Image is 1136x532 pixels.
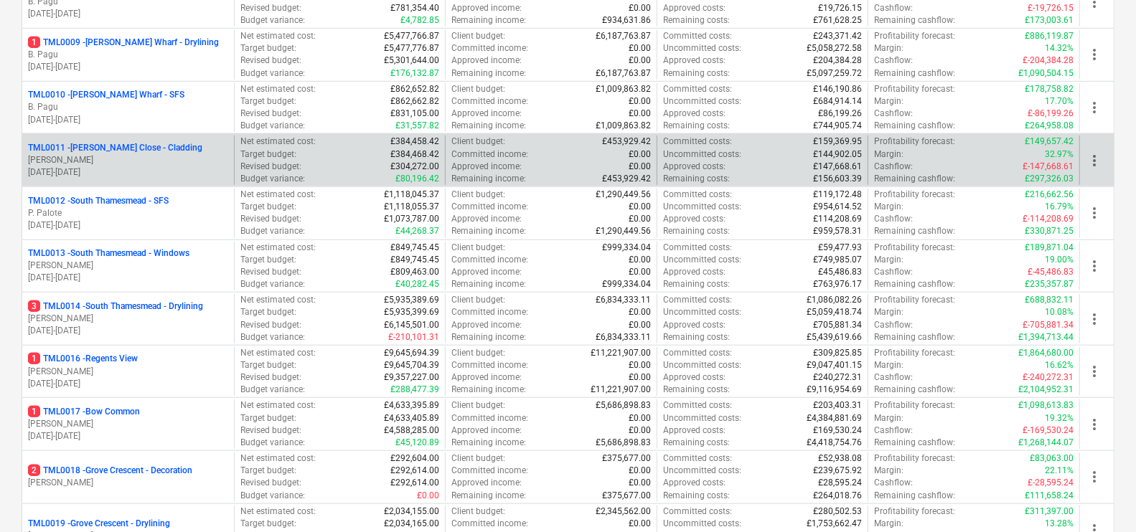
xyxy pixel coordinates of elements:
[663,136,732,148] p: Committed costs :
[1018,67,1074,80] p: £1,090,504.15
[629,266,651,278] p: £0.00
[874,242,955,254] p: Profitability forecast :
[28,465,228,489] div: 2TML0018 -Grove Crescent - Decoration[PERSON_NAME]
[28,366,228,378] p: [PERSON_NAME]
[596,67,651,80] p: £6,187,763.87
[1045,306,1074,318] p: 10.08%
[451,83,505,95] p: Client budget :
[1023,213,1074,225] p: £-114,208.69
[451,371,522,384] p: Approved income :
[663,2,726,14] p: Approved costs :
[663,120,730,132] p: Remaining costs :
[818,108,862,120] p: £86,199.26
[240,294,316,306] p: Net estimated cost :
[28,353,138,365] p: TML0016 - Regents View
[28,430,228,442] p: [DATE] - [DATE]
[28,247,228,284] div: TML0013 -South Thamesmead - Windows[PERSON_NAME][DATE]-[DATE]
[807,359,862,371] p: £9,047,401.15
[1086,416,1103,433] span: more_vert
[28,142,202,154] p: TML0011 - [PERSON_NAME] Close - Cladding
[1025,136,1074,148] p: £149,657.42
[629,161,651,173] p: £0.00
[451,278,526,290] p: Remaining income :
[28,378,228,390] p: [DATE] - [DATE]
[874,319,913,331] p: Cashflow :
[451,189,505,201] p: Client budget :
[451,254,528,266] p: Committed income :
[663,359,741,371] p: Uncommitted costs :
[1025,14,1074,27] p: £173,003.61
[240,347,316,359] p: Net estimated cost :
[28,8,228,20] p: [DATE] - [DATE]
[1023,371,1074,384] p: £-240,272.31
[28,518,170,530] p: TML0019 - Grove Crescent - Drylining
[874,173,955,185] p: Remaining cashflow :
[451,148,528,161] p: Committed income :
[813,201,862,213] p: £954,614.52
[240,95,296,108] p: Target budget :
[874,54,913,67] p: Cashflow :
[1086,99,1103,116] span: more_vert
[390,2,439,14] p: £781,354.40
[596,30,651,42] p: £6,187,763.87
[629,254,651,266] p: £0.00
[1025,173,1074,185] p: £297,326.03
[874,95,903,108] p: Margin :
[28,114,228,126] p: [DATE] - [DATE]
[390,242,439,254] p: £849,745.45
[390,384,439,396] p: £288,477.39
[874,331,955,343] p: Remaining cashflow :
[451,242,505,254] p: Client budget :
[596,225,651,237] p: £1,290,449.56
[240,148,296,161] p: Target budget :
[240,120,305,132] p: Budget variance :
[1025,189,1074,201] p: £216,662.56
[663,278,730,290] p: Remaining costs :
[874,225,955,237] p: Remaining cashflow :
[813,254,862,266] p: £749,985.07
[596,120,651,132] p: £1,009,863.82
[28,313,228,325] p: [PERSON_NAME]
[663,108,726,120] p: Approved costs :
[28,61,228,73] p: [DATE] - [DATE]
[874,347,955,359] p: Profitability forecast :
[28,406,228,442] div: 1TML0017 -Bow Common[PERSON_NAME][DATE]-[DATE]
[390,254,439,266] p: £849,745.45
[1025,278,1074,290] p: £235,357.87
[390,95,439,108] p: £862,662.82
[28,195,169,207] p: TML0012 - South Thamesmead - SFS
[451,399,505,412] p: Client budget :
[874,2,913,14] p: Cashflow :
[384,201,439,213] p: £1,118,055.37
[813,173,862,185] p: £156,603.39
[813,14,862,27] p: £761,628.25
[663,67,730,80] p: Remaining costs :
[451,266,522,278] p: Approved income :
[1025,30,1074,42] p: £886,119.87
[663,189,732,201] p: Committed costs :
[813,136,862,148] p: £159,369.95
[807,42,862,54] p: £5,058,272.58
[28,166,228,179] p: [DATE] - [DATE]
[663,173,730,185] p: Remaining costs :
[1028,266,1074,278] p: £-45,486.83
[813,83,862,95] p: £146,190.86
[1045,254,1074,266] p: 19.00%
[240,201,296,213] p: Target budget :
[663,319,726,331] p: Approved costs :
[874,306,903,318] p: Margin :
[240,136,316,148] p: Net estimated cost :
[395,225,439,237] p: £44,268.37
[384,294,439,306] p: £5,935,389.69
[28,142,228,179] div: TML0011 -[PERSON_NAME] Close - Cladding[PERSON_NAME][DATE]-[DATE]
[1064,463,1136,532] iframe: Chat Widget
[629,95,651,108] p: £0.00
[874,254,903,266] p: Margin :
[874,108,913,120] p: Cashflow :
[663,306,741,318] p: Uncommitted costs :
[1045,359,1074,371] p: 16.62%
[451,319,522,331] p: Approved income :
[240,2,301,14] p: Revised budget :
[28,353,228,389] div: 1TML0016 -Regents View[PERSON_NAME][DATE]-[DATE]
[240,213,301,225] p: Revised budget :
